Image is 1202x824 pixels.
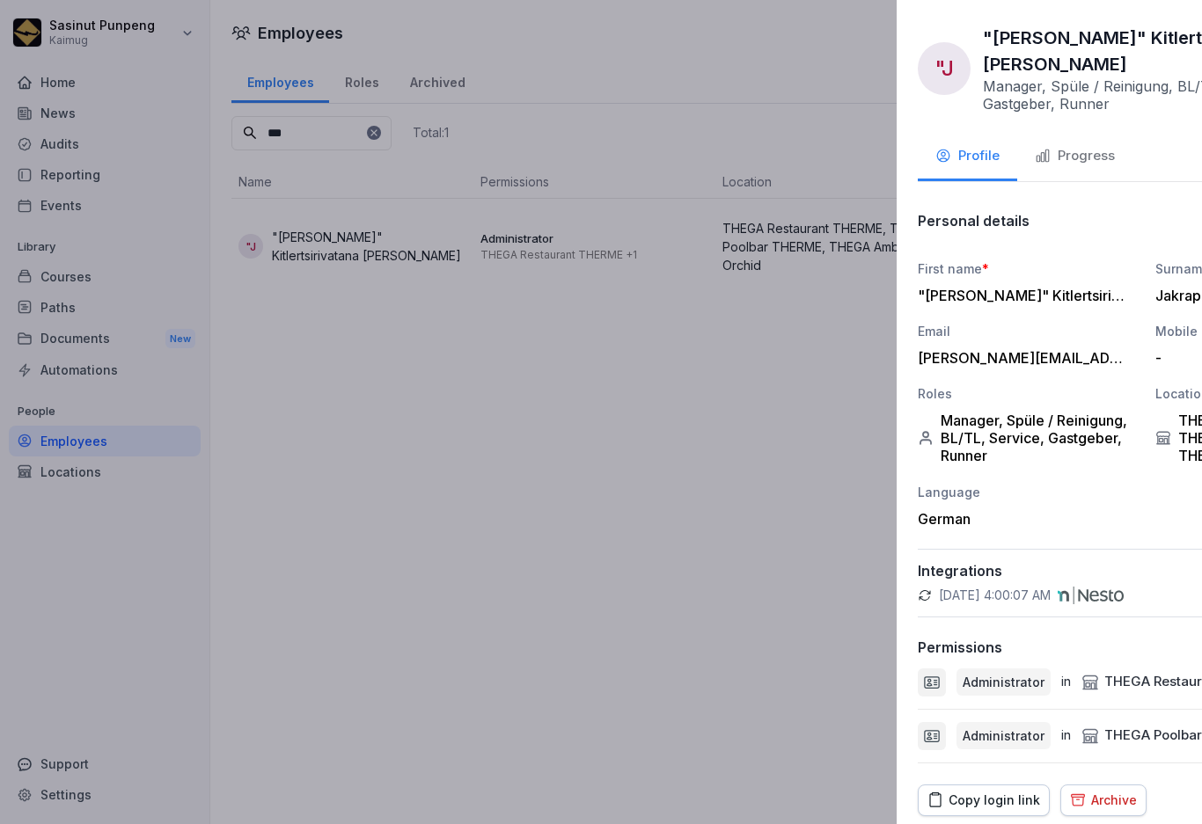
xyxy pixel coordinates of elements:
img: nesto.svg [1058,587,1124,604]
div: "J [918,42,971,95]
button: Profile [918,134,1017,181]
p: [DATE] 4:00:07 AM [939,587,1051,604]
div: Copy login link [927,791,1040,810]
p: in [1061,672,1071,692]
button: Copy login link [918,784,1050,816]
p: Administrator [963,726,1044,745]
button: Progress [1017,134,1132,181]
div: "[PERSON_NAME]" Kitlertsirivatana [918,287,1129,304]
p: in [1061,726,1071,746]
p: Permissions [918,638,1002,656]
button: Archive [1060,784,1147,816]
div: Progress [1035,146,1115,166]
div: Roles [918,384,1138,403]
div: Archive [1070,791,1137,810]
div: Profile [935,146,1000,166]
div: German [918,510,1138,528]
div: First name [918,259,1138,278]
div: [PERSON_NAME][EMAIL_ADDRESS][DOMAIN_NAME] [918,349,1129,367]
div: Language [918,483,1138,501]
div: Manager, Spüle / Reinigung, BL/TL, Service, Gastgeber, Runner [918,412,1138,464]
p: Personal details [918,212,1030,230]
p: Administrator [963,673,1044,691]
div: Email [918,322,1138,340]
